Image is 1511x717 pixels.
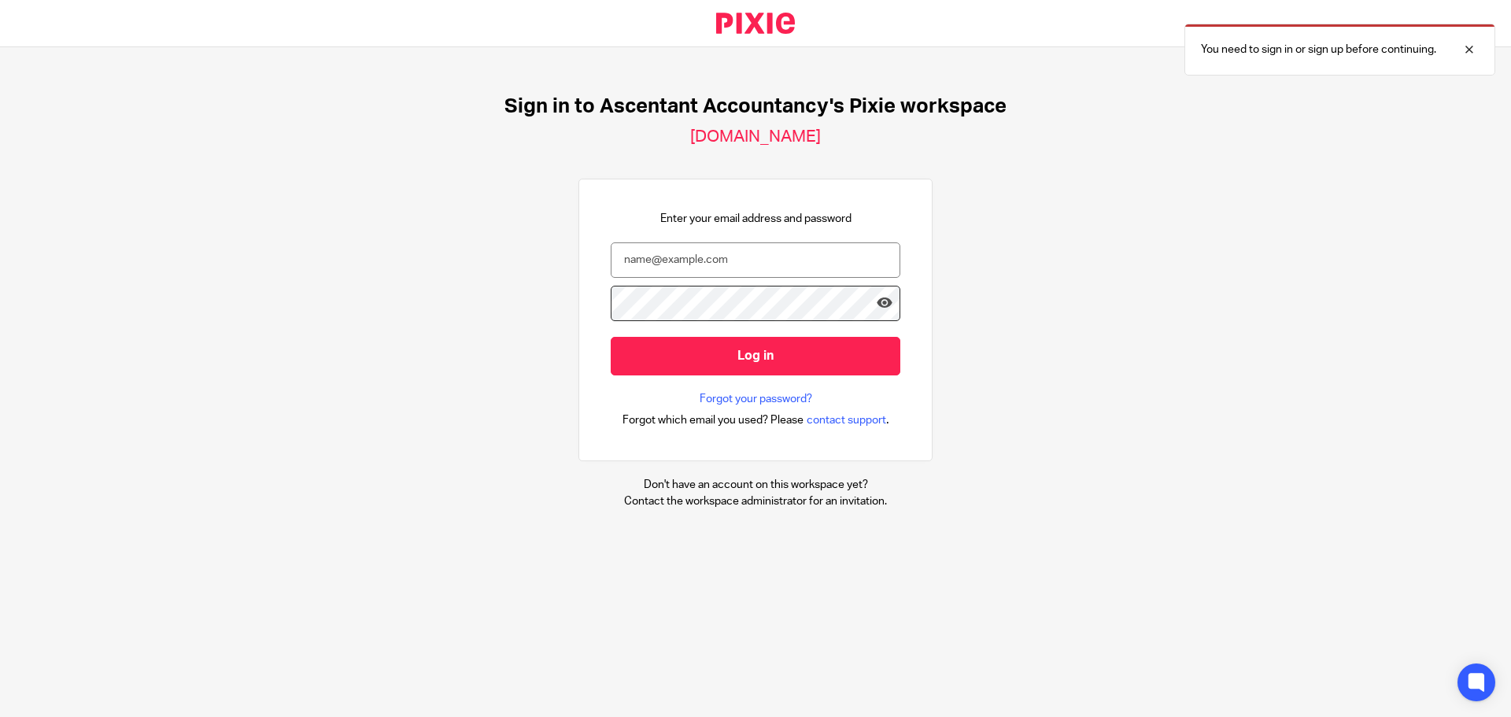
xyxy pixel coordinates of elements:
p: Contact the workspace administrator for an invitation. [624,493,887,509]
p: You need to sign in or sign up before continuing. [1201,42,1436,57]
input: Log in [611,337,900,375]
input: name@example.com [611,242,900,278]
a: Forgot your password? [700,391,812,407]
h2: [DOMAIN_NAME] [690,127,821,147]
span: Forgot which email you used? Please [623,412,804,428]
h1: Sign in to Ascentant Accountancy's Pixie workspace [504,94,1007,119]
span: contact support [807,412,886,428]
div: . [623,411,889,429]
p: Enter your email address and password [660,211,852,227]
p: Don't have an account on this workspace yet? [624,477,887,493]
